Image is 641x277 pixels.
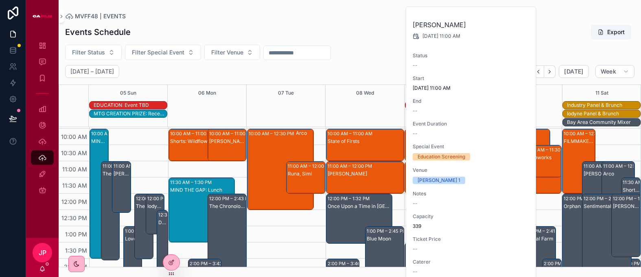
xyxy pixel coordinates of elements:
div: 11:30 AM – 1:30 PMMIND THE GAP: Lunch [169,178,235,242]
span: -- [413,200,418,207]
div: FILMMAKER BRUNCH [564,138,595,145]
div: Animal Farm [524,236,555,242]
div: [PERSON_NAME]: Deliver me from Nowhere [613,203,640,210]
div: 10:00 AM – 12:00 PM [564,130,611,138]
div: The Secret Agent [103,171,119,177]
div: 10:30 AM – 11:30 AM [524,146,571,154]
div: Blue Moon [367,236,403,242]
button: 05 Sun [120,85,136,101]
div: Shorts: Animation Nation, a Family Film College Showcase [623,187,640,193]
button: 06 Mon [198,85,216,101]
div: 1:00 PM – 2:41 PM [524,227,565,235]
div: MIND THE GAP: Brunch (Private) [91,138,108,145]
span: Special Event [413,143,530,150]
span: Status [413,52,530,59]
button: Next [544,65,556,78]
div: 12:00 PM – 1:15 PMIodyne panel [146,194,164,234]
div: State of Firsts [328,138,404,145]
div: 08 Wed [356,85,374,101]
div: MTG CREATION PRIZE: Reception [94,110,167,117]
div: 12:30 PM – 2:21 PM [158,211,202,219]
div: Bay Area Community Mixer [567,119,640,126]
div: 10:00 AM – 11:00 AM [209,130,256,138]
div: The Chronology of Water [209,203,246,210]
div: Iodyne Panel & Brunch [567,110,640,117]
div: [PERSON_NAME] the Flying Monkey [209,138,246,145]
div: MIND THE GAP: Lunch [170,187,234,193]
button: Back [532,65,544,78]
span: -- [413,246,418,252]
div: 11:00 AM – 12:34 PMArco [602,162,634,212]
h1: Events Schedule [65,26,131,38]
button: 07 Tue [278,85,294,101]
span: MVFF48 | EVENTS [75,12,126,20]
div: 2:00 PM – 3:44 PM [544,260,586,268]
div: Diamond Diplomacy [158,219,167,226]
div: 12:00 PM – 2:18 PM [584,195,628,203]
div: Education Screening [418,153,465,160]
button: Select Button [65,45,122,60]
span: Filter Venue [211,48,243,56]
div: Arco [603,171,634,177]
span: 2:00 PM [62,263,89,270]
div: EDUCATION: Event TBD [94,102,167,108]
button: Week [595,65,634,78]
span: [DATE] [564,68,583,75]
div: Love+War [125,236,142,242]
div: 12:30 PM – 2:21 PMDiamond Diplomacy [157,210,168,270]
div: Iodyne Panel & Brunch [567,110,640,117]
span: 10:30 AM [59,149,89,156]
div: [PERSON_NAME] 1 [418,177,460,184]
h2: [DATE] – [DATE] [70,67,114,76]
span: 12:30 PM [59,214,89,221]
div: 10:00 AM – 12:30 PMArco [247,129,313,210]
span: End [413,98,530,104]
div: 12:00 PM – 1:15 PM [147,195,190,203]
div: 11:00 AM – 2:03 PMThe Secret Agent [101,162,120,260]
div: [PERSON_NAME]: Do the Impossible [584,171,615,177]
span: 339 [413,223,530,229]
span: Caterer [413,259,530,265]
span: Notes [413,190,530,197]
div: 11:00 AM – 12:49 PM [584,162,630,170]
div: 10:30 AM – 11:30 AMYouthworks [523,145,561,177]
button: Select Button [204,45,260,60]
div: MTG CREATION PRIZE: Reception [94,110,167,117]
div: 11:00 AM – 12:49 PM[PERSON_NAME]: Do the Impossible [582,162,615,220]
div: 11:00 AM – 12:35 PM [114,162,160,170]
div: 10:00 AM – 11:00 AM [328,130,374,138]
div: 11:00 AM – 12:00 PMHappy Birthday [405,162,483,193]
div: 12:00 PM – 2:01 PMThe Perfect Neighbor [135,194,153,259]
span: -- [413,62,418,69]
div: 10:00 AM – 11:00 AMAnimation Nation [405,129,483,161]
div: scrollable content [26,32,59,208]
span: Week [601,68,616,75]
span: Ticket Price [413,236,530,242]
span: [DATE] 11:00 AM [422,33,460,39]
span: -- [413,130,418,137]
div: 11:00 AM – 12:00 PM [328,162,374,170]
div: 11:00 AM – 12:00 PM [288,162,334,170]
div: 10:00 AM – 11:00 AMState of Firsts [326,129,404,161]
span: 10:00 AM [59,133,89,140]
div: 10:00 AM – 11:00 AM [170,130,217,138]
div: Iodyne panel [147,203,164,210]
button: 11 Sat [595,85,608,101]
button: Export [591,25,631,39]
div: Youthworks [524,154,561,161]
div: 12:00 PM – 2:18 PMSentimental Value [582,194,632,268]
span: -- [413,268,418,275]
div: 10:00 AM – 11:00 AMShorts: Wildflowers [169,129,235,161]
div: 12:00 PM – 1:32 PM [328,195,372,203]
span: 11:00 AM [60,166,89,173]
span: JP [39,248,46,258]
div: Once Upon a Time in [GEOGRAPHIC_DATA] [328,203,392,210]
div: 10:00 AM – 12:00 PMFILMMAKER BRUNCH [562,129,595,193]
span: Start [413,75,530,82]
div: 1:00 PM – 2:45 PM [367,227,409,235]
div: 11:30 AM – 1:00 PMShorts: Animation Nation, a Family Film College Showcase [621,178,640,226]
